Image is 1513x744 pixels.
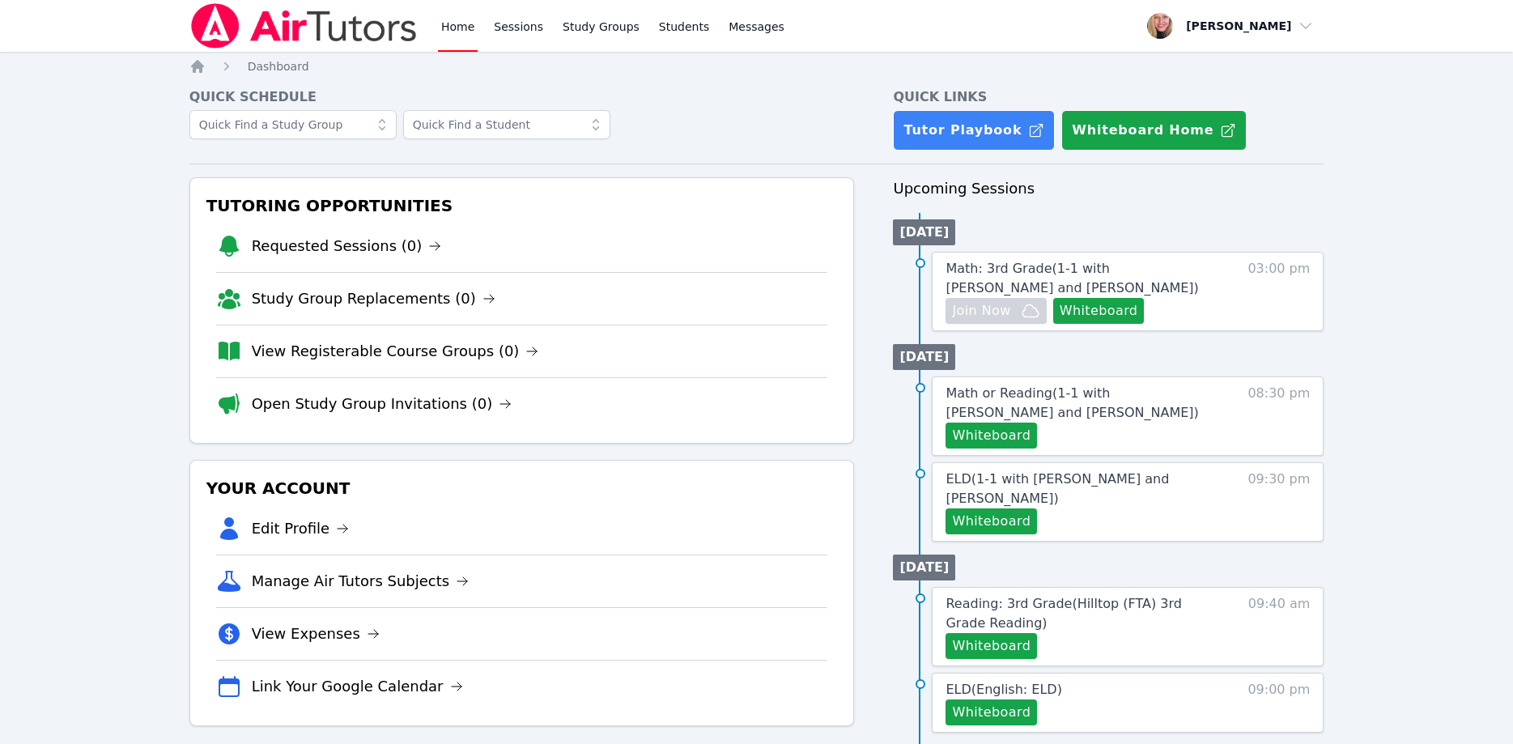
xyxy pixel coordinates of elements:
[946,699,1037,725] button: Whiteboard
[252,235,442,257] a: Requested Sessions (0)
[946,384,1218,423] a: Math or Reading(1-1 with [PERSON_NAME] and [PERSON_NAME])
[946,259,1218,298] a: Math: 3rd Grade(1-1 with [PERSON_NAME] and [PERSON_NAME])
[1247,470,1310,534] span: 09:30 pm
[946,423,1037,449] button: Whiteboard
[946,261,1198,295] span: Math: 3rd Grade ( 1-1 with [PERSON_NAME] and [PERSON_NAME] )
[252,570,470,593] a: Manage Air Tutors Subjects
[1247,680,1310,725] span: 09:00 pm
[252,340,539,363] a: View Registerable Course Groups (0)
[252,675,463,698] a: Link Your Google Calendar
[189,110,397,139] input: Quick Find a Study Group
[1053,298,1145,324] button: Whiteboard
[946,471,1169,506] span: ELD ( 1-1 with [PERSON_NAME] and [PERSON_NAME] )
[189,58,1324,74] nav: Breadcrumb
[248,58,309,74] a: Dashboard
[893,110,1055,151] a: Tutor Playbook
[189,3,419,49] img: Air Tutors
[893,219,955,245] li: [DATE]
[1061,110,1247,151] button: Whiteboard Home
[893,555,955,580] li: [DATE]
[203,191,841,220] h3: Tutoring Opportunities
[952,301,1010,321] span: Join Now
[946,594,1218,633] a: Reading: 3rd Grade(Hilltop (FTA) 3rd Grade Reading)
[189,87,855,107] h4: Quick Schedule
[893,344,955,370] li: [DATE]
[252,517,350,540] a: Edit Profile
[893,87,1324,107] h4: Quick Links
[946,682,1061,697] span: ELD ( English: ELD )
[946,470,1218,508] a: ELD(1-1 with [PERSON_NAME] and [PERSON_NAME])
[1248,594,1311,659] span: 09:40 am
[893,177,1324,200] h3: Upcoming Sessions
[946,385,1198,420] span: Math or Reading ( 1-1 with [PERSON_NAME] and [PERSON_NAME] )
[1247,384,1310,449] span: 08:30 pm
[252,623,380,645] a: View Expenses
[203,474,841,503] h3: Your Account
[403,110,610,139] input: Quick Find a Student
[252,287,495,310] a: Study Group Replacements (0)
[946,298,1046,324] button: Join Now
[946,633,1037,659] button: Whiteboard
[946,508,1037,534] button: Whiteboard
[946,596,1181,631] span: Reading: 3rd Grade ( Hilltop (FTA) 3rd Grade Reading )
[729,19,784,35] span: Messages
[946,680,1061,699] a: ELD(English: ELD)
[1247,259,1310,324] span: 03:00 pm
[248,60,309,73] span: Dashboard
[252,393,512,415] a: Open Study Group Invitations (0)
